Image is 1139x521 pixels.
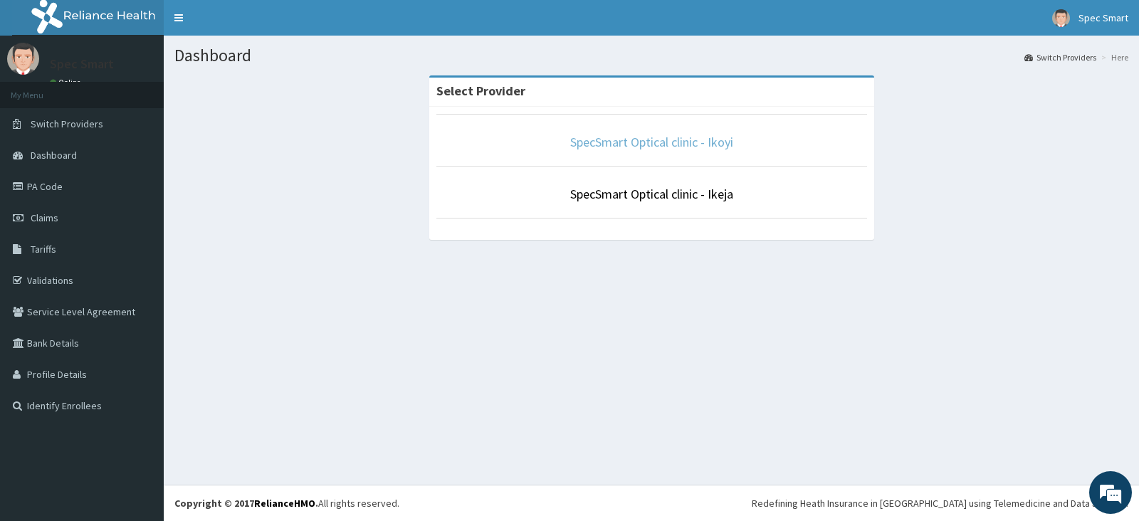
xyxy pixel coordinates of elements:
[570,186,733,202] a: SpecSmart Optical clinic - Ikeja
[1098,51,1128,63] li: Here
[31,117,103,130] span: Switch Providers
[254,497,315,510] a: RelianceHMO
[164,485,1139,521] footer: All rights reserved.
[7,43,39,75] img: User Image
[50,78,84,88] a: Online
[174,46,1128,65] h1: Dashboard
[436,83,525,99] strong: Select Provider
[752,496,1128,510] div: Redefining Heath Insurance in [GEOGRAPHIC_DATA] using Telemedicine and Data Science!
[50,58,114,70] p: Spec Smart
[31,149,77,162] span: Dashboard
[1052,9,1070,27] img: User Image
[31,211,58,224] span: Claims
[31,243,56,256] span: Tariffs
[570,134,733,150] a: SpecSmart Optical clinic - Ikoyi
[1024,51,1096,63] a: Switch Providers
[174,497,318,510] strong: Copyright © 2017 .
[1078,11,1128,24] span: Spec Smart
